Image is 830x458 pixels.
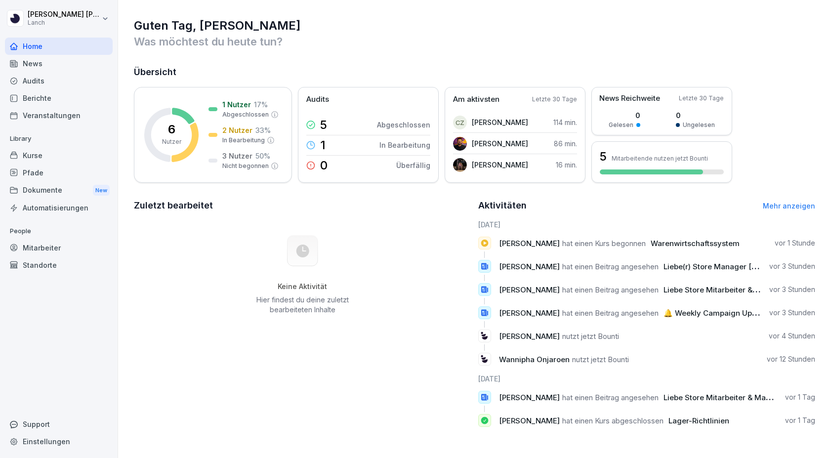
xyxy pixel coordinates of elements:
[562,416,664,425] span: hat einen Kurs abgeschlossen
[306,94,329,105] p: Audits
[5,416,113,433] div: Support
[134,199,471,212] h2: Zuletzt bearbeitet
[453,116,467,129] div: CZ
[600,148,607,165] h3: 5
[5,147,113,164] a: Kurse
[499,285,560,294] span: [PERSON_NAME]
[612,155,708,162] p: Mitarbeitende nutzen jetzt Bounti
[499,308,560,318] span: [PERSON_NAME]
[5,164,113,181] a: Pfade
[785,416,815,425] p: vor 1 Tag
[609,121,633,129] p: Gelesen
[252,282,352,291] h5: Keine Aktivität
[683,121,715,129] p: Ungelesen
[5,181,113,200] a: DokumenteNew
[5,223,113,239] p: People
[254,99,268,110] p: 17 %
[5,256,113,274] a: Standorte
[651,239,740,248] span: Warenwirtschaftssystem
[377,120,430,130] p: Abgeschlossen
[255,151,270,161] p: 50 %
[320,139,326,151] p: 1
[562,262,659,271] span: hat einen Beitrag angesehen
[562,285,659,294] span: hat einen Beitrag angesehen
[478,199,527,212] h2: Aktivitäten
[668,416,729,425] span: Lager-Richtlinien
[775,238,815,248] p: vor 1 Stunde
[767,354,815,364] p: vor 12 Stunden
[453,158,467,172] img: gq6jiwkat9wmwctfmwqffveh.png
[222,110,269,119] p: Abgeschlossen
[478,374,816,384] h6: [DATE]
[562,239,646,248] span: hat einen Kurs begonnen
[769,261,815,271] p: vor 3 Stunden
[532,95,577,104] p: Letzte 30 Tage
[499,332,560,341] span: [PERSON_NAME]
[252,295,352,315] p: Hier findest du deine zuletzt bearbeiteten Inhalte
[5,38,113,55] a: Home
[572,355,629,364] span: nutzt jetzt Bounti
[379,140,430,150] p: In Bearbeitung
[562,308,659,318] span: hat einen Beitrag angesehen
[499,239,560,248] span: [PERSON_NAME]
[5,55,113,72] a: News
[28,19,100,26] p: Lanch
[5,199,113,216] a: Automatisierungen
[499,262,560,271] span: [PERSON_NAME]
[134,65,815,79] h2: Übersicht
[472,117,528,127] p: [PERSON_NAME]
[93,185,110,196] div: New
[168,124,175,135] p: 6
[769,331,815,341] p: vor 4 Stunden
[785,392,815,402] p: vor 1 Tag
[769,308,815,318] p: vor 3 Stunden
[763,202,815,210] a: Mehr anzeigen
[5,72,113,89] a: Audits
[679,94,724,103] p: Letzte 30 Tage
[134,18,815,34] h1: Guten Tag, [PERSON_NAME]
[5,181,113,200] div: Dokumente
[28,10,100,19] p: [PERSON_NAME] [PERSON_NAME]
[609,110,640,121] p: 0
[396,160,430,170] p: Überfällig
[222,99,251,110] p: 1 Nutzer
[676,110,715,121] p: 0
[5,433,113,450] a: Einstellungen
[5,239,113,256] a: Mitarbeiter
[472,160,528,170] p: [PERSON_NAME]
[222,125,252,135] p: 2 Nutzer
[553,117,577,127] p: 114 min.
[499,355,570,364] span: Wannipha Onjaroen
[562,332,619,341] span: nutzt jetzt Bounti
[599,93,660,104] p: News Reichweite
[222,151,252,161] p: 3 Nutzer
[499,393,560,402] span: [PERSON_NAME]
[769,285,815,294] p: vor 3 Stunden
[562,393,659,402] span: hat einen Beitrag angesehen
[255,125,271,135] p: 33 %
[320,160,328,171] p: 0
[556,160,577,170] p: 16 min.
[478,219,816,230] h6: [DATE]
[5,107,113,124] a: Veranstaltungen
[162,137,181,146] p: Nutzer
[222,162,269,170] p: Nicht begonnen
[453,94,499,105] p: Am aktivsten
[320,119,327,131] p: 5
[453,137,467,151] img: kwjack37i7lkdya029ocrhcd.png
[222,136,265,145] p: In Bearbeitung
[499,416,560,425] span: [PERSON_NAME]
[5,89,113,107] a: Berichte
[134,34,815,49] p: Was möchtest du heute tun?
